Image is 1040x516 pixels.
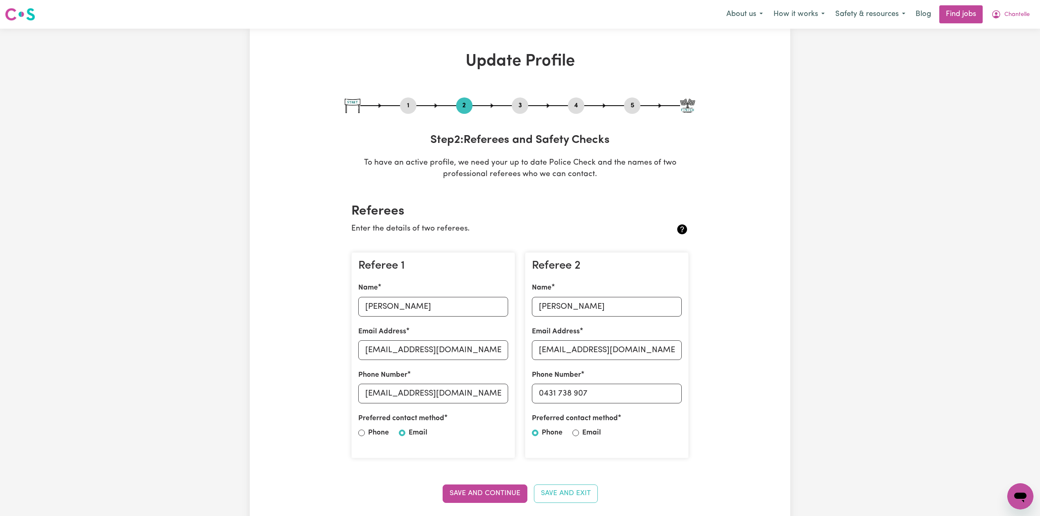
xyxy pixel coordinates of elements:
button: Safety & resources [830,6,911,23]
h1: Update Profile [345,52,695,71]
label: Name [532,283,552,293]
label: Email Address [358,326,406,337]
button: Go to step 3 [512,100,528,111]
button: About us [721,6,768,23]
button: Go to step 1 [400,100,416,111]
button: My Account [986,6,1035,23]
label: Name [358,283,378,293]
a: Blog [911,5,936,23]
label: Preferred contact method [358,413,444,424]
button: Save and Continue [443,484,527,502]
h3: Step 2 : Referees and Safety Checks [345,134,695,147]
label: Phone [368,428,389,438]
p: To have an active profile, we need your up to date Police Check and the names of two professional... [345,157,695,181]
h3: Referee 2 [532,259,682,273]
button: Go to step 2 [456,100,473,111]
label: Email [582,428,601,438]
label: Phone Number [532,370,581,380]
button: How it works [768,6,830,23]
label: Preferred contact method [532,413,618,424]
label: Email Address [532,326,580,337]
label: Phone Number [358,370,407,380]
span: Chantelle [1004,10,1030,19]
h2: Referees [351,204,689,219]
a: Find jobs [939,5,983,23]
a: Careseekers logo [5,5,35,24]
label: Email [409,428,427,438]
button: Go to step 4 [568,100,584,111]
button: Go to step 5 [624,100,640,111]
img: Careseekers logo [5,7,35,22]
h3: Referee 1 [358,259,508,273]
p: Enter the details of two referees. [351,223,633,235]
label: Phone [542,428,563,438]
button: Save and Exit [534,484,598,502]
iframe: Button to launch messaging window [1007,483,1033,509]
